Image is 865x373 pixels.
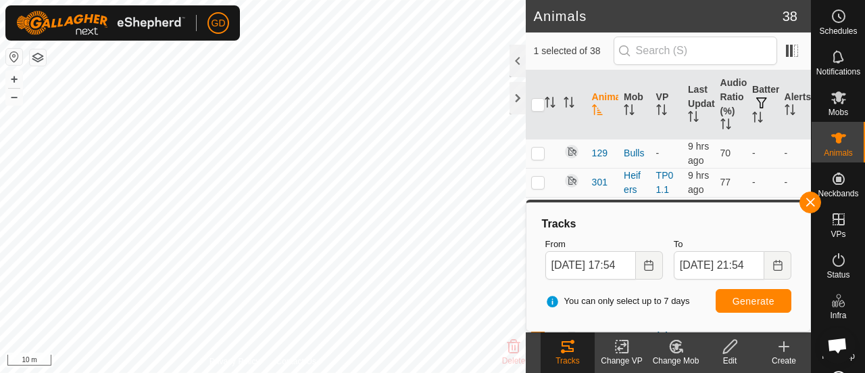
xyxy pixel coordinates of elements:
[534,8,783,24] h2: Animals
[541,355,595,367] div: Tracks
[816,68,860,76] span: Notifications
[720,177,731,188] span: 77
[212,16,226,30] span: GD
[757,355,811,367] div: Create
[829,108,848,116] span: Mobs
[747,197,778,226] td: -
[656,170,674,195] a: TP01.1
[764,251,791,280] button: Choose Date
[209,355,260,368] a: Privacy Policy
[716,289,791,313] button: Generate
[779,139,811,168] td: -
[651,70,683,139] th: VP
[614,37,777,65] input: Search (S)
[830,311,846,320] span: Infra
[6,71,22,87] button: +
[733,296,774,307] span: Generate
[683,70,714,139] th: Last Updated
[785,106,795,117] p-sorticon: Activate to sort
[276,355,316,368] a: Contact Us
[826,271,849,279] span: Status
[592,175,608,190] span: 301
[595,355,649,367] div: Change VP
[747,168,778,197] td: -
[545,99,555,110] p-sorticon: Activate to sort
[779,168,811,197] td: -
[592,106,603,117] p-sorticon: Activate to sort
[564,99,574,110] p-sorticon: Activate to sort
[715,70,747,139] th: Audio Ratio (%)
[752,114,763,125] p-sorticon: Activate to sort
[822,352,855,360] span: Heatmap
[674,238,791,251] label: To
[636,251,663,280] button: Choose Date
[30,49,46,66] button: Map Layers
[720,120,731,131] p-sorticon: Activate to sort
[688,141,709,166] span: 14 Oct 2025, 9:34 pm
[545,294,690,308] span: You can only select up to 7 days
[16,11,185,35] img: Gallagher Logo
[624,169,645,197] div: Heifers
[6,89,22,105] button: –
[618,70,650,139] th: Mob
[819,327,856,364] div: Open chat
[824,149,853,157] span: Animals
[779,70,811,139] th: Alerts
[587,70,618,139] th: Animal
[656,106,667,117] p-sorticon: Activate to sort
[703,355,757,367] div: Edit
[831,230,845,238] span: VPs
[624,146,645,160] div: Bulls
[534,44,614,58] span: 1 selected of 38
[783,6,797,26] span: 38
[747,70,778,139] th: Battery
[545,238,663,251] label: From
[592,146,608,160] span: 129
[747,139,778,168] td: -
[6,49,22,65] button: Reset Map
[656,148,660,158] app-display-virtual-paddock-transition: -
[688,170,709,195] span: 14 Oct 2025, 9:34 pm
[564,173,580,189] img: returning off
[564,144,580,160] img: returning off
[819,27,857,35] span: Schedules
[688,113,699,124] p-sorticon: Activate to sort
[818,190,858,198] span: Neckbands
[624,106,635,117] p-sorticon: Activate to sort
[720,148,731,158] span: 70
[624,198,645,226] div: Heifers
[540,216,797,232] div: Tracks
[779,197,811,226] td: -
[688,199,709,224] span: 14 Oct 2025, 9:34 pm
[649,355,703,367] div: Change Mob
[656,199,674,224] a: TP01.1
